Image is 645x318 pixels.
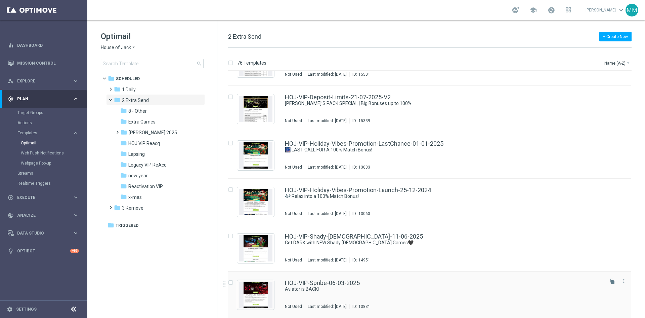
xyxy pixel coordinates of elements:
i: folder [114,204,121,211]
span: Data Studio [17,231,73,235]
div: Explore [8,78,73,84]
a: Settings [16,307,37,311]
i: gps_fixed [8,96,14,102]
span: 8 - Other [128,108,147,114]
button: equalizer Dashboard [7,43,79,48]
img: 13063.jpeg [239,189,272,215]
div: ID: [349,257,370,263]
div: Target Groups [17,108,87,118]
i: folder [120,140,127,146]
div: +10 [70,249,79,253]
span: new year [128,173,148,179]
div: Last modified: [DATE] [305,257,349,263]
button: track_changes Analyze keyboard_arrow_right [7,213,79,218]
i: keyboard_arrow_right [73,96,79,102]
i: track_changes [8,212,14,218]
div: Press SPACE to select this row. [221,132,644,179]
span: 3 Remove [122,205,143,211]
div: Optibot [8,242,79,260]
div: Press SPACE to select this row. [221,225,644,272]
span: Extra Games [128,119,156,125]
div: 🎆 LAST CALL FOR A 100% Match Bonus! [285,147,603,153]
i: keyboard_arrow_right [73,194,79,201]
a: Get DARK with NEW Shady [DEMOGRAPHIC_DATA] Games🖤 [285,240,587,246]
div: Aviator is BACK! [285,286,603,292]
span: Lapsing [128,151,145,157]
a: [PERSON_NAME]’S PACK SPECIAL | Big Bonuses up to 100% [285,100,587,107]
span: keyboard_arrow_down [617,6,625,14]
i: keyboard_arrow_right [73,230,79,236]
span: 1 Daily [122,86,136,93]
a: 🎶 Relax into a 100% Match Bonus! [285,193,587,200]
button: Name (A-Z)arrow_drop_down [604,59,632,67]
div: Last modified: [DATE] [305,304,349,309]
input: Search Template [101,59,204,68]
i: play_circle_outline [8,195,14,201]
i: keyboard_arrow_right [73,212,79,218]
button: play_circle_outline Execute keyboard_arrow_right [7,195,79,200]
div: Streams [17,168,87,178]
a: Realtime Triggers [17,181,70,186]
a: Actions [17,120,70,126]
div: 13831 [358,304,370,309]
button: gps_fixed Plan keyboard_arrow_right [7,96,79,102]
button: Templates keyboard_arrow_right [17,130,79,136]
div: Last modified: [DATE] [305,72,349,77]
div: Not Used [285,304,302,309]
i: keyboard_arrow_right [73,78,79,84]
div: Plan [8,96,73,102]
span: search [197,61,202,66]
div: Data Studio [8,230,73,236]
i: folder [121,129,127,136]
a: Target Groups [17,110,70,115]
div: ID: [349,165,370,170]
span: Reactivation VIP [128,183,163,189]
span: HOJ DM 2025 [129,130,177,136]
div: ID: [349,118,370,123]
i: folder [120,150,127,157]
i: file_copy [610,279,615,284]
div: Not Used [285,72,302,77]
a: Optibot [17,242,70,260]
i: folder [120,193,127,200]
span: 2 Extra Send [228,33,261,40]
div: Not Used [285,211,302,216]
i: equalizer [8,42,14,48]
h1: Optimail [101,31,204,42]
span: Templates [18,131,66,135]
div: Execute [8,195,73,201]
i: folder [114,86,121,93]
div: 15501 [358,72,370,77]
span: Triggered [116,222,138,228]
button: lightbulb Optibot +10 [7,248,79,254]
i: folder [108,75,115,82]
div: Analyze [8,212,73,218]
span: HOJ VIP Reacq [128,140,160,146]
button: Mission Control [7,61,79,66]
i: lightbulb [8,248,14,254]
span: Execute [17,196,73,200]
i: person_search [8,78,14,84]
a: Optimail [21,140,70,146]
span: Legacy VIP ReAcq [128,162,167,168]
a: Webpage Pop-up [21,161,70,166]
a: Mission Control [17,54,79,72]
div: Mission Control [8,54,79,72]
div: Not Used [285,118,302,123]
a: HOJ-VIP-Holiday-Vibes-Promotion-LastChance-01-01-2025 [285,141,443,147]
div: Templates [17,128,87,168]
div: Last modified: [DATE] [305,211,349,216]
a: Dashboard [17,36,79,54]
div: Press SPACE to select this row. [221,272,644,318]
div: 🎶 Relax into a 100% Match Bonus! [285,193,603,200]
div: ID: [349,211,370,216]
p: 76 Templates [237,60,266,66]
button: more_vert [620,277,627,285]
span: Plan [17,97,73,101]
